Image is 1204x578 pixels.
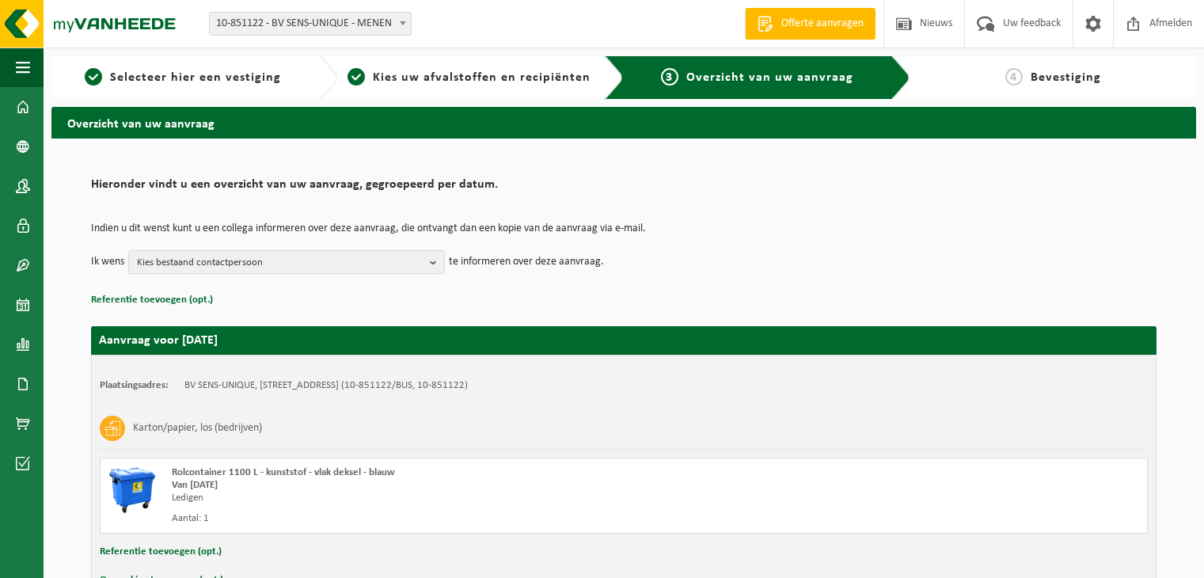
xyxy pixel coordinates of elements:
[210,13,411,35] span: 10-851122 - BV SENS-UNIQUE - MENEN
[51,107,1196,138] h2: Overzicht van uw aanvraag
[91,290,213,310] button: Referentie toevoegen (opt.)
[348,68,365,86] span: 2
[8,543,264,578] iframe: chat widget
[1005,68,1023,86] span: 4
[184,379,468,392] td: BV SENS-UNIQUE, [STREET_ADDRESS] (10-851122/BUS, 10-851122)
[172,467,395,477] span: Rolcontainer 1100 L - kunststof - vlak deksel - blauw
[172,480,218,490] strong: Van [DATE]
[1031,71,1101,84] span: Bevestiging
[209,12,412,36] span: 10-851122 - BV SENS-UNIQUE - MENEN
[108,466,156,514] img: WB-1100-HPE-BE-01.png
[59,68,306,87] a: 1Selecteer hier een vestiging
[172,492,687,504] div: Ledigen
[91,250,124,274] p: Ik wens
[91,223,1157,234] p: Indien u dit wenst kunt u een collega informeren over deze aanvraag, die ontvangt dan een kopie v...
[91,178,1157,200] h2: Hieronder vindt u een overzicht van uw aanvraag, gegroepeerd per datum.
[137,251,423,275] span: Kies bestaand contactpersoon
[745,8,875,40] a: Offerte aanvragen
[100,380,169,390] strong: Plaatsingsadres:
[661,68,678,86] span: 3
[373,71,591,84] span: Kies uw afvalstoffen en recipiënten
[99,334,218,347] strong: Aanvraag voor [DATE]
[777,16,868,32] span: Offerte aanvragen
[100,542,222,562] button: Referentie toevoegen (opt.)
[686,71,853,84] span: Overzicht van uw aanvraag
[110,71,281,84] span: Selecteer hier een vestiging
[346,68,593,87] a: 2Kies uw afvalstoffen en recipiënten
[172,512,687,525] div: Aantal: 1
[128,250,445,274] button: Kies bestaand contactpersoon
[85,68,102,86] span: 1
[449,250,604,274] p: te informeren over deze aanvraag.
[133,416,262,441] h3: Karton/papier, los (bedrijven)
